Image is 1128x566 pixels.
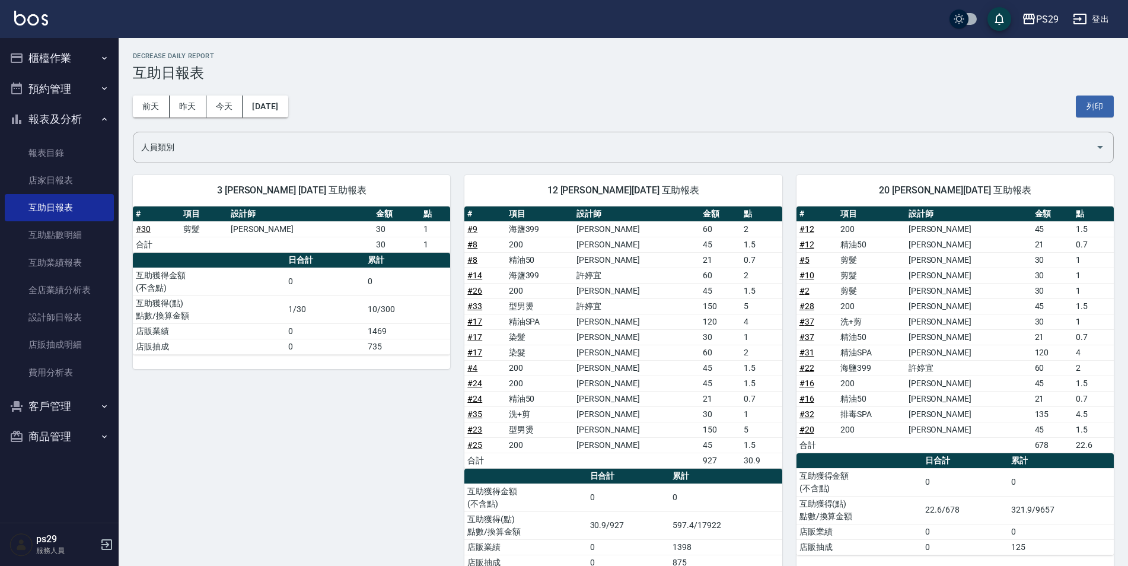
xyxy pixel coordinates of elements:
a: #26 [467,286,482,295]
td: [PERSON_NAME] [573,422,700,437]
button: 今天 [206,96,243,117]
td: 型男燙 [506,298,574,314]
td: 染髮 [506,345,574,360]
td: 1469 [365,323,450,339]
td: [PERSON_NAME] [906,252,1032,268]
td: 4 [741,314,782,329]
td: 0.7 [741,252,782,268]
td: [PERSON_NAME] [906,268,1032,283]
td: 精油50 [837,237,906,252]
th: 點 [741,206,782,222]
td: 店販業績 [464,539,587,555]
button: 前天 [133,96,170,117]
td: 0 [365,268,450,295]
td: [PERSON_NAME] [573,360,700,376]
td: 海鹽399 [506,268,574,283]
td: 0.7 [1073,329,1114,345]
td: 30 [700,329,741,345]
td: [PERSON_NAME] [906,345,1032,360]
td: 0 [922,539,1008,555]
td: [PERSON_NAME] [906,237,1032,252]
td: 0.7 [1073,237,1114,252]
td: [PERSON_NAME] [573,437,700,453]
span: 12 [PERSON_NAME][DATE] 互助報表 [479,185,767,196]
td: 2 [1073,360,1114,376]
td: 海鹽399 [837,360,906,376]
td: 精油SPA [506,314,574,329]
td: [PERSON_NAME] [906,283,1032,298]
td: 1 [1073,268,1114,283]
td: 60 [700,345,741,360]
td: 30 [373,237,420,252]
a: #31 [799,348,814,357]
a: #17 [467,348,482,357]
th: 點 [1073,206,1114,222]
button: save [987,7,1011,31]
td: 45 [1032,422,1073,437]
th: 項目 [837,206,906,222]
td: 200 [506,437,574,453]
td: 許婷宜 [573,298,700,314]
td: 精油50 [506,252,574,268]
td: 120 [700,314,741,329]
td: [PERSON_NAME] [906,376,1032,391]
td: 精油50 [837,329,906,345]
span: 20 [PERSON_NAME][DATE] 互助報表 [811,185,1100,196]
td: [PERSON_NAME] [906,406,1032,422]
td: [PERSON_NAME] [573,283,700,298]
a: #4 [467,363,477,373]
td: 30.9/927 [587,511,670,539]
a: 互助點數明細 [5,221,114,249]
td: 1.5 [1073,376,1114,391]
td: 120 [1032,345,1073,360]
td: 2 [741,345,782,360]
td: 剪髮 [180,221,228,237]
a: #24 [467,379,482,388]
td: 1 [1073,252,1114,268]
a: #2 [799,286,810,295]
td: 45 [700,376,741,391]
td: 200 [506,237,574,252]
a: #37 [799,332,814,342]
td: 1.5 [741,376,782,391]
td: 22.6/678 [922,496,1008,524]
th: 項目 [180,206,228,222]
td: 洗+剪 [506,406,574,422]
td: 0.7 [741,391,782,406]
td: 店販抽成 [133,339,285,354]
a: #12 [799,240,814,249]
td: 30.9 [741,453,782,468]
a: 設計師日報表 [5,304,114,331]
a: 費用分析表 [5,359,114,386]
a: #25 [467,440,482,450]
td: 排毒SPA [837,406,906,422]
td: 0 [587,484,670,511]
button: 客戶管理 [5,391,114,422]
button: 商品管理 [5,421,114,452]
td: 1/30 [285,295,365,323]
td: 200 [506,376,574,391]
td: 型男燙 [506,422,574,437]
a: #37 [799,317,814,326]
td: 150 [700,298,741,314]
a: #12 [799,224,814,234]
td: 1.5 [741,437,782,453]
td: 200 [837,422,906,437]
td: 200 [506,360,574,376]
table: a dense table [796,453,1114,555]
th: 點 [420,206,451,222]
td: [PERSON_NAME] [573,314,700,329]
td: 21 [700,391,741,406]
td: 店販業績 [133,323,285,339]
a: 互助日報表 [5,194,114,221]
td: 互助獲得金額 (不含點) [133,268,285,295]
td: 597.4/17922 [670,511,782,539]
td: 45 [700,437,741,453]
a: #28 [799,301,814,311]
h2: Decrease Daily Report [133,52,1114,60]
a: #8 [467,240,477,249]
td: 45 [1032,298,1073,314]
button: 櫃檯作業 [5,43,114,74]
a: 報表目錄 [5,139,114,167]
td: [PERSON_NAME] [573,237,700,252]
